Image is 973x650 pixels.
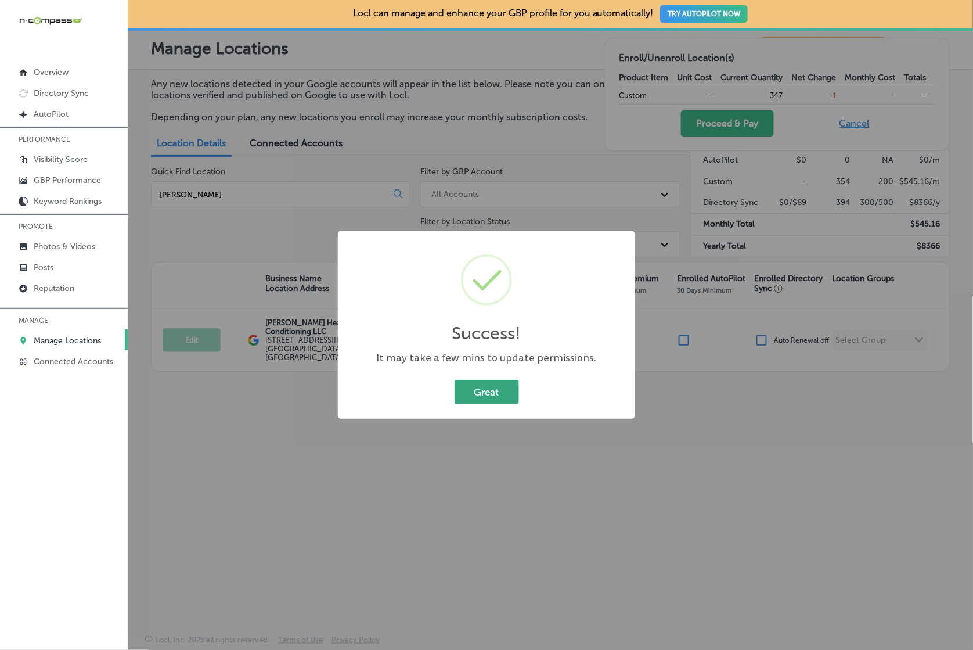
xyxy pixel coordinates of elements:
[34,283,74,293] p: Reputation
[660,5,748,23] button: TRY AUTOPILOT NOW
[455,380,519,404] button: Great
[34,67,69,77] p: Overview
[34,109,69,119] p: AutoPilot
[34,242,95,252] p: Photos & Videos
[452,323,521,344] h2: Success!
[34,155,88,164] p: Visibility Score
[34,196,102,206] p: Keyword Rankings
[34,175,101,185] p: GBP Performance
[34,263,53,272] p: Posts
[349,351,624,365] div: It may take a few mins to update permissions.
[19,15,82,26] img: 660ab0bf-5cc7-4cb8-ba1c-48b5ae0f18e60NCTV_CLogo_TV_Black_-500x88.png
[34,357,113,367] p: Connected Accounts
[34,336,101,346] p: Manage Locations
[34,88,89,98] p: Directory Sync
